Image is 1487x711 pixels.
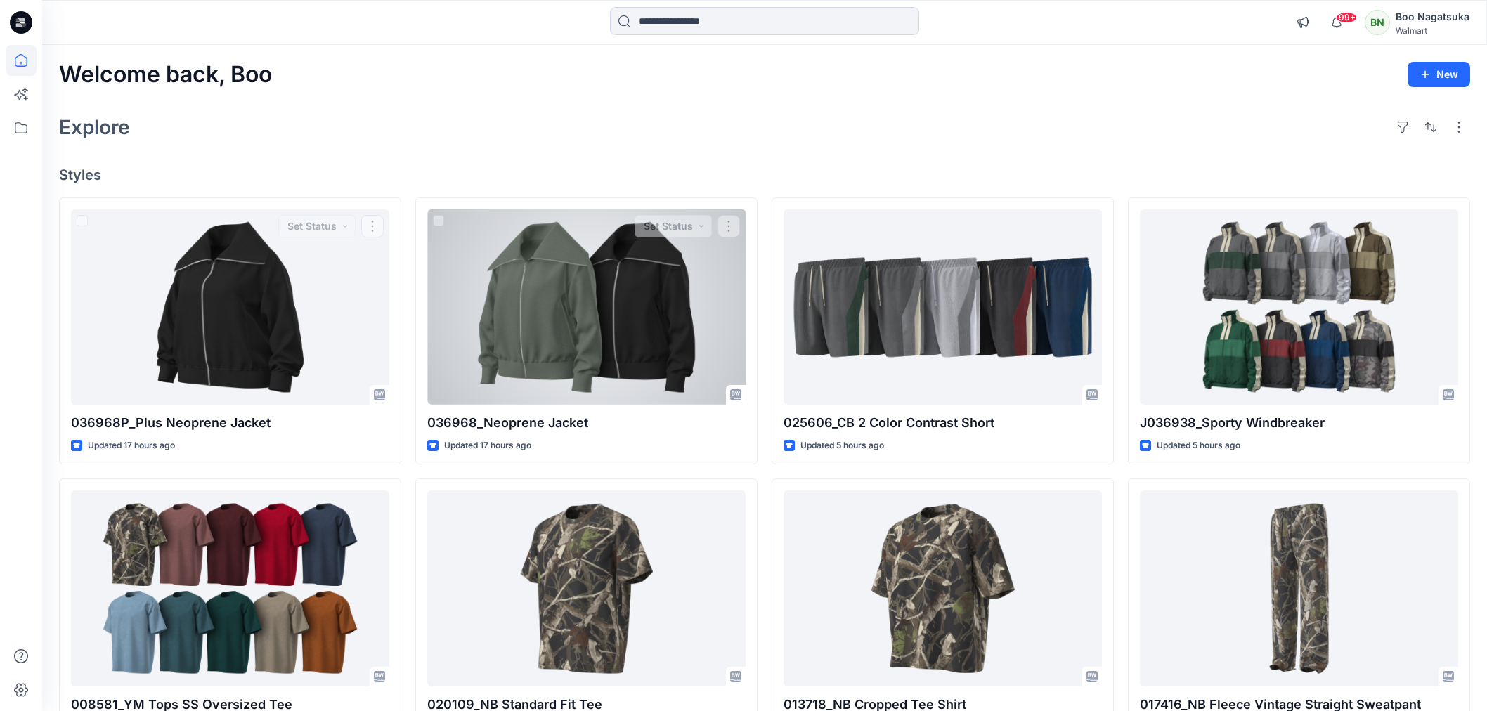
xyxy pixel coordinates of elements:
[427,413,746,433] p: 036968_Neoprene Jacket
[71,490,389,686] a: 008581_YM Tops SS Oversized Tee
[1396,25,1469,36] div: Walmart
[427,490,746,686] a: 020109_NB Standard Fit Tee
[444,438,531,453] p: Updated 17 hours ago
[800,438,884,453] p: Updated 5 hours ago
[784,490,1102,686] a: 013718_NB Cropped Tee Shirt
[59,116,130,138] h2: Explore
[427,209,746,405] a: 036968_Neoprene Jacket
[59,167,1470,183] h4: Styles
[1157,438,1240,453] p: Updated 5 hours ago
[1365,10,1390,35] div: BN
[1140,413,1458,433] p: J036938_Sporty Windbreaker
[1140,490,1458,686] a: 017416_NB Fleece Vintage Straight Sweatpant
[784,209,1102,405] a: 025606_CB 2 Color Contrast Short
[71,413,389,433] p: 036968P_Plus Neoprene Jacket
[71,209,389,405] a: 036968P_Plus Neoprene Jacket
[1140,209,1458,405] a: J036938_Sporty Windbreaker
[784,413,1102,433] p: 025606_CB 2 Color Contrast Short
[59,62,272,88] h2: Welcome back, Boo
[1396,8,1469,25] div: Boo Nagatsuka
[1336,12,1357,23] span: 99+
[1408,62,1470,87] button: New
[88,438,175,453] p: Updated 17 hours ago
